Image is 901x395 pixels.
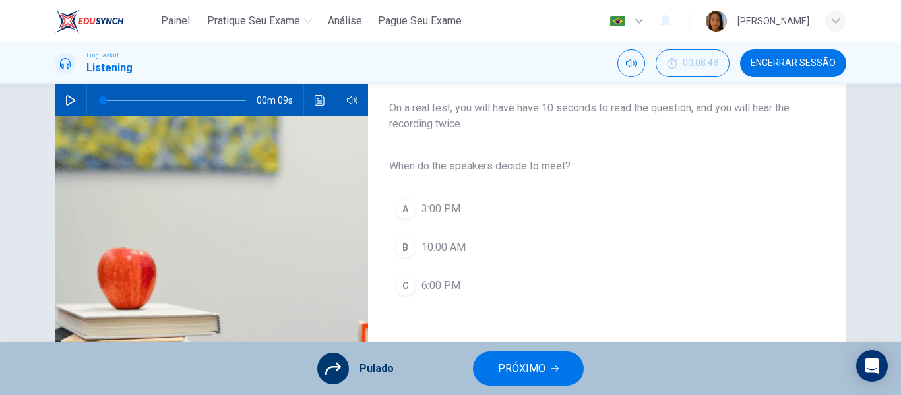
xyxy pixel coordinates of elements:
button: Pague Seu Exame [373,9,467,33]
button: Encerrar Sessão [740,49,846,77]
span: 00m 09s [257,84,303,116]
button: Análise [323,9,367,33]
button: Clique para ver a transcrição do áudio [309,84,330,116]
span: Pratique seu exame [207,13,300,29]
button: Pratique seu exame [202,9,317,33]
button: PRÓXIMO [473,351,584,386]
img: EduSynch logo [55,8,124,34]
img: pt [609,16,626,26]
a: EduSynch logo [55,8,154,34]
div: Esconder [656,49,730,77]
span: Análise [328,13,362,29]
button: Painel [154,9,197,33]
span: Painel [161,13,190,29]
h1: Listening [86,60,133,76]
img: Profile picture [706,11,727,32]
div: [PERSON_NAME] [737,13,809,29]
div: Silenciar [617,49,645,77]
span: PRÓXIMO [498,359,545,378]
span: Pague Seu Exame [378,13,462,29]
button: 00:08:48 [656,49,730,77]
div: Open Intercom Messenger [856,350,888,382]
span: 00:08:48 [683,58,718,69]
span: Pulado [359,361,394,377]
span: On a real test, you will have have 10 seconds to read the question, and you will hear the recordi... [389,100,804,132]
span: When do the speakers decide to meet? [389,158,804,174]
span: Linguaskill [86,51,119,60]
span: Encerrar Sessão [751,58,836,69]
